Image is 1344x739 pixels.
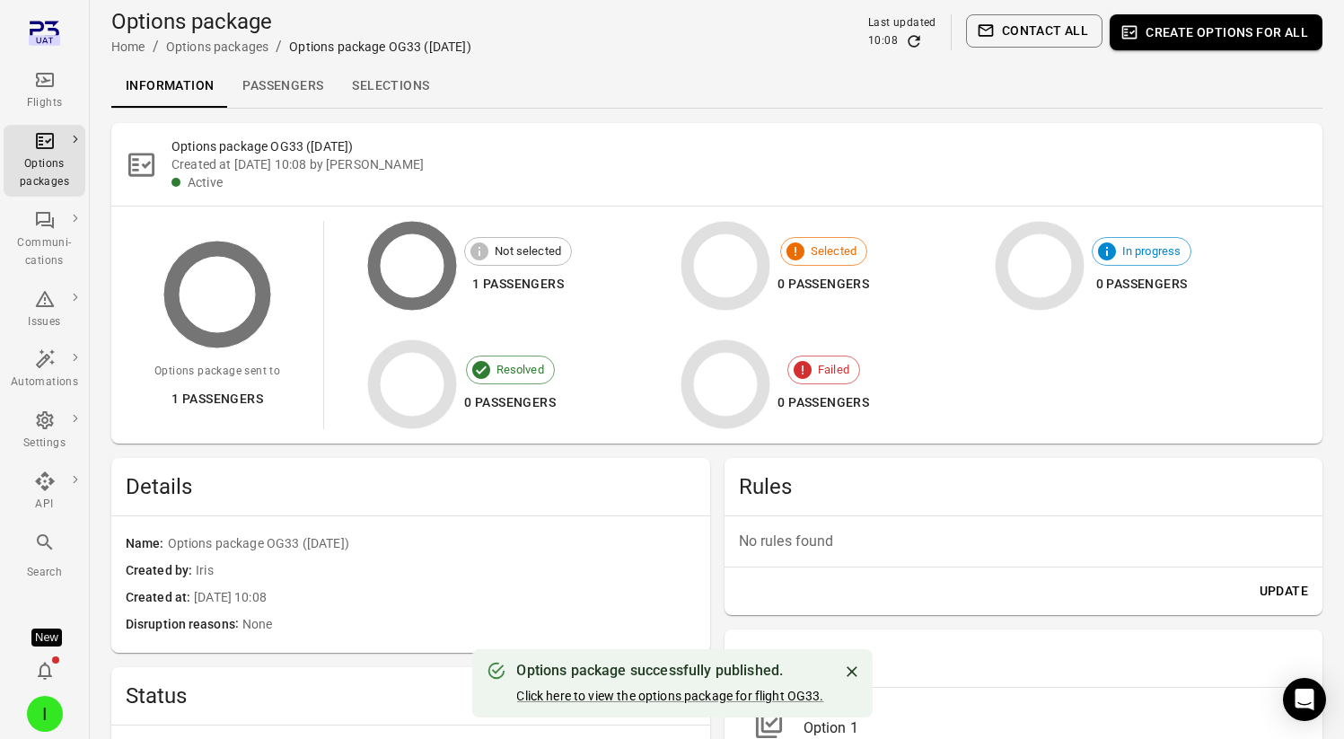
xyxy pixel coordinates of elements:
span: Options package OG33 ([DATE]) [168,534,696,554]
li: / [276,36,282,57]
a: Information [111,65,228,108]
div: Flights [11,94,78,112]
span: Resolved [487,361,554,379]
a: Options packages [166,40,268,54]
span: None [242,615,696,635]
div: Automations [11,374,78,391]
span: Failed [808,361,859,379]
div: Local navigation [111,65,1322,108]
div: Open Intercom Messenger [1283,678,1326,721]
div: API [11,496,78,514]
span: Name [126,534,168,554]
div: 0 passengers [1092,273,1192,295]
div: 1 passengers [154,388,280,410]
span: Selected [801,242,866,260]
a: API [4,465,85,519]
span: Not selected [485,242,571,260]
a: Click here to view the options package for flight OG33. [516,689,823,703]
div: Active [188,173,1308,191]
div: 1 passengers [464,273,572,295]
button: Iris [20,689,70,739]
div: Options package OG33 ([DATE]) [289,38,470,56]
a: Automations [4,343,85,397]
button: Search [4,526,85,586]
a: Flights [4,64,85,118]
div: Options package successfully published. [516,660,823,682]
h1: Options package [111,7,471,36]
div: Option 1 [804,717,1295,739]
div: Created at [DATE] 10:08 by [PERSON_NAME] [171,155,1308,173]
div: 0 passengers [777,273,869,295]
a: Communi-cations [4,204,85,276]
span: [DATE] 10:08 [194,588,695,608]
a: Settings [4,404,85,458]
h2: Options package OG33 ([DATE]) [171,137,1308,155]
button: Update [1252,575,1315,608]
span: In progress [1112,242,1191,260]
div: I [27,696,63,732]
div: Communi-cations [11,234,78,270]
div: 0 passengers [777,391,869,414]
div: Search [11,564,78,582]
div: 10:08 [868,32,898,50]
a: Home [111,40,145,54]
span: Created at [126,588,194,608]
a: Passengers [228,65,338,108]
nav: Breadcrumbs [111,36,471,57]
a: Issues [4,283,85,337]
a: Selections [338,65,444,108]
button: Notifications [27,653,63,689]
p: No rules found [739,531,1309,552]
h2: Options [739,644,1309,673]
span: Disruption reasons [126,615,242,635]
div: Tooltip anchor [31,629,62,647]
div: Options package sent to [154,363,280,381]
button: Close [839,658,865,685]
span: Created by [126,561,196,581]
button: Contact all [966,14,1102,48]
h2: Status [126,682,696,710]
li: / [153,36,159,57]
button: Refresh data [905,32,923,50]
h2: Details [126,472,696,501]
div: Options packages [11,155,78,191]
div: 0 passengers [464,391,556,414]
a: Options packages [4,125,85,197]
h2: Rules [739,472,1309,501]
div: Issues [11,313,78,331]
button: Create options for all [1110,14,1322,50]
span: Iris [196,561,695,581]
div: Last updated [868,14,936,32]
div: Settings [11,435,78,453]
